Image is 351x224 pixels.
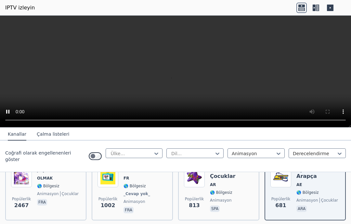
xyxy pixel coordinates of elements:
font: Coğrafi olarak engellenenleri göster [5,150,71,162]
button: Kanallar [8,128,26,141]
img: XilamTV [97,167,118,187]
font: Popülerlik [185,197,204,201]
font: 🌎 Bölgesiz [296,190,319,195]
font: Popülerlik [12,197,31,201]
font: AR [210,182,216,187]
font: fra [38,200,46,205]
font: _Cevap yok_ [123,192,150,196]
img: JapanimTV [11,167,32,187]
font: 🌎 Bölgesiz [123,184,146,188]
font: Sihirli Çocuklar [210,167,235,179]
button: Çalma listeleri [37,128,69,141]
font: 2467 [14,202,29,208]
font: ara [298,206,305,211]
font: animasyon [37,192,59,196]
font: FR [123,176,129,180]
a: IPTV izleyin [5,4,35,12]
font: spa [211,206,218,211]
font: Popülerlik [98,197,118,201]
font: Popülerlik [271,197,291,201]
font: 🌎 Bölgesiz [37,184,59,188]
font: Spacetoon Arapça [296,167,327,179]
font: Çalma listeleri [37,131,69,137]
font: animasyon [296,198,318,203]
font: OLMAK [37,176,53,180]
font: çocuklar [62,192,79,196]
font: çocuklar [321,198,338,203]
font: 🌎 Bölgesiz [210,190,232,195]
font: AE [296,182,302,187]
font: Kanallar [8,131,26,137]
img: Magic Kids [184,167,205,187]
font: IPTV izleyin [5,5,35,11]
font: 1002 [101,202,115,208]
font: 681 [275,202,286,208]
font: fra [125,208,132,212]
font: animasyon [123,199,145,204]
font: 813 [189,202,200,208]
img: Spacetoon Arabic [270,167,291,187]
font: animasyon [210,198,232,203]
